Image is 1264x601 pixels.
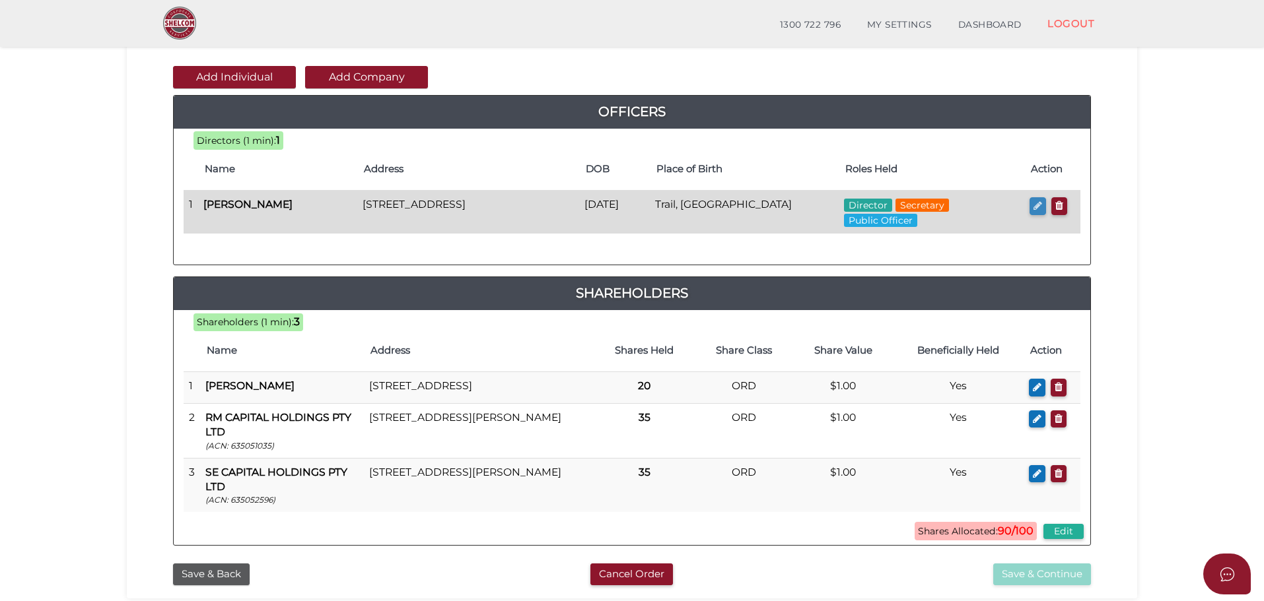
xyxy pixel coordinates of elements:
span: Directors (1 min): [197,135,276,146]
span: Director [844,199,892,212]
td: Yes [893,458,1024,512]
a: Officers [174,101,1090,122]
td: ORD [694,372,793,404]
span: Shares Allocated: [915,522,1037,540]
h4: Share Value [800,345,886,356]
h4: Beneficially Held [899,345,1018,356]
h4: Name [205,164,351,175]
b: SE CAPITAL HOLDINGS PTY LTD [205,466,347,493]
a: MY SETTINGS [854,12,945,38]
b: 35 [639,411,650,424]
span: Public Officer [844,214,917,227]
b: 3 [294,315,300,328]
b: RM CAPITAL HOLDINGS PTY LTD [205,411,351,438]
p: (ACN: 635052596) [205,494,359,505]
td: Yes [893,372,1024,404]
a: LOGOUT [1034,10,1107,37]
h4: DOB [586,164,643,175]
td: $1.00 [794,372,893,404]
b: 90/100 [998,524,1034,537]
td: 1 [184,372,200,404]
a: 1300 722 796 [767,12,854,38]
button: Add Individual [173,66,296,88]
b: 20 [638,379,650,392]
td: ORD [694,403,793,458]
h4: Shares Held [601,345,687,356]
button: Cancel Order [590,563,673,585]
td: 2 [184,403,200,458]
button: Edit [1043,524,1084,539]
td: $1.00 [794,458,893,512]
b: 35 [639,466,650,478]
h4: Action [1031,164,1074,175]
p: (ACN: 635051035) [205,440,359,451]
button: Save & Continue [993,563,1091,585]
td: [STREET_ADDRESS][PERSON_NAME] [364,403,594,458]
td: [DATE] [579,191,650,234]
td: 1 [184,191,198,234]
a: DASHBOARD [945,12,1035,38]
span: Secretary [895,199,949,212]
b: [PERSON_NAME] [203,198,293,210]
td: [STREET_ADDRESS] [364,372,594,404]
td: [STREET_ADDRESS][PERSON_NAME] [364,458,594,512]
td: $1.00 [794,403,893,458]
h4: Name [207,345,357,356]
h4: Share Class [701,345,787,356]
td: ORD [694,458,793,512]
button: Add Company [305,66,428,88]
td: Yes [893,403,1024,458]
td: Trail, [GEOGRAPHIC_DATA] [650,191,839,234]
button: Open asap [1203,554,1251,594]
a: Shareholders [174,282,1090,303]
b: [PERSON_NAME] [205,379,295,392]
h4: Roles Held [845,164,1018,175]
button: Save & Back [173,563,250,585]
h4: Place of Birth [656,164,833,175]
h4: Address [364,164,573,175]
h4: Address [370,345,588,356]
td: 3 [184,458,200,512]
h4: Action [1030,345,1074,356]
td: [STREET_ADDRESS] [357,191,579,234]
b: 1 [276,134,280,146]
span: Shareholders (1 min): [197,316,294,328]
